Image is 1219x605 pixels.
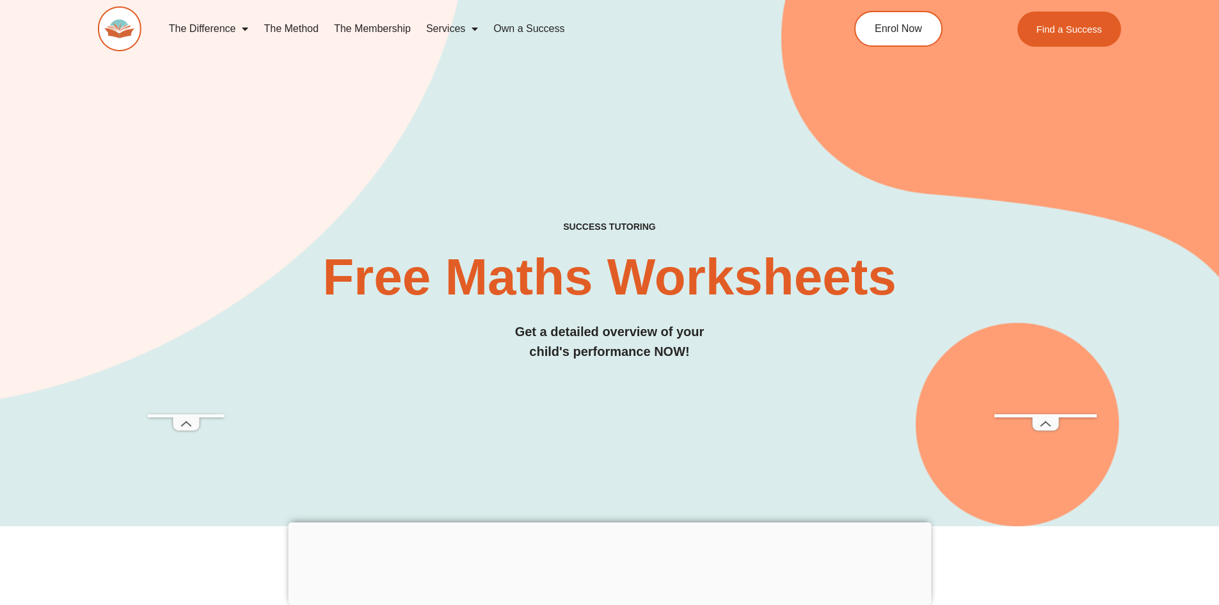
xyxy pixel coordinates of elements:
[875,24,922,34] span: Enrol Now
[486,14,572,44] a: Own a Success
[161,14,796,44] nav: Menu
[288,522,931,602] iframe: Advertisement
[994,30,1097,414] iframe: Advertisement
[418,14,486,44] a: Services
[148,30,225,414] iframe: Advertisement
[161,14,257,44] a: The Difference
[854,11,943,47] a: Enrol Now
[1037,24,1103,34] span: Find a Success
[1017,12,1122,47] a: Find a Success
[98,222,1122,232] h4: SUCCESS TUTORING​
[256,14,326,44] a: The Method
[326,14,418,44] a: The Membership
[98,322,1122,362] h3: Get a detailed overview of your child's performance NOW!
[98,252,1122,303] h2: Free Maths Worksheets​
